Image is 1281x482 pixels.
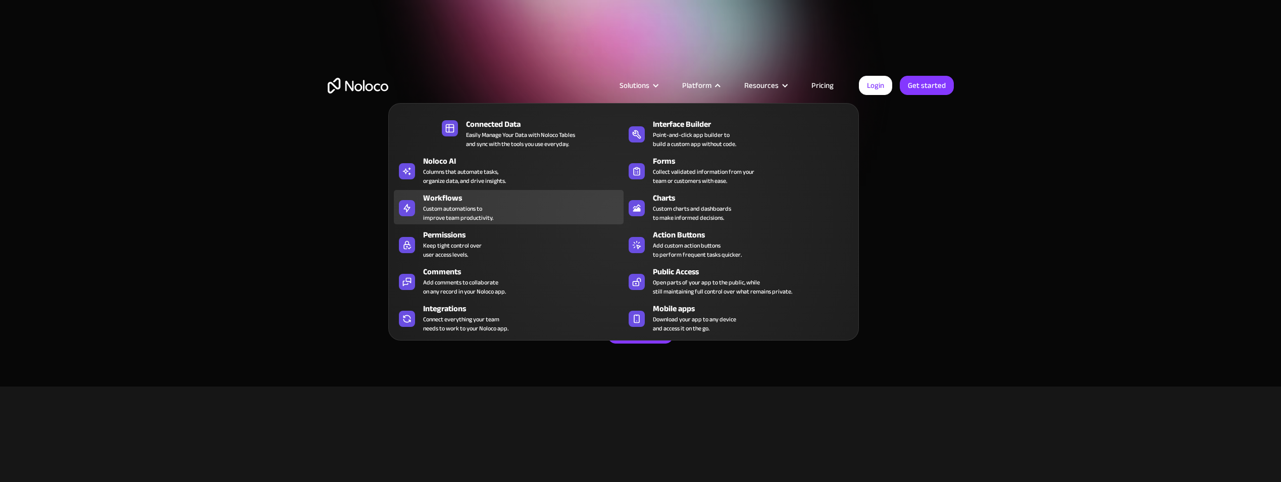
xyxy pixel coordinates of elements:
div: Noloco AI [423,155,628,167]
span: Download your app to any device and access it on the go. [653,315,736,333]
div: Collect validated information from your team or customers with ease. [653,167,754,185]
div: Resources [744,79,779,92]
a: Interface BuilderPoint-and-click app builder tobuild a custom app without code. [624,116,853,151]
div: Add comments to collaborate on any record in your Noloco app. [423,278,506,296]
a: Get started [900,76,954,95]
a: FormsCollect validated information from yourteam or customers with ease. [624,153,853,187]
a: home [328,78,388,93]
div: Workflows [423,192,628,204]
a: IntegrationsConnect everything your teamneeds to work to your Noloco app. [394,301,624,335]
div: Custom automations to improve team productivity. [423,204,493,222]
div: Interface Builder [653,118,858,130]
div: Add custom action buttons to perform frequent tasks quicker. [653,241,742,259]
a: CommentsAdd comments to collaborateon any record in your Noloco app. [394,264,624,298]
a: Login [859,76,892,95]
div: Public Access [653,266,858,278]
div: Resources [732,79,799,92]
a: PermissionsKeep tight control overuser access levels. [394,227,624,261]
a: Mobile appsDownload your app to any deviceand access it on the go. [624,301,853,335]
div: Integrations [423,303,628,315]
nav: Platform [388,89,859,341]
div: Solutions [607,79,670,92]
div: Solutions [620,79,649,92]
div: Platform [682,79,711,92]
div: Charts [653,192,858,204]
div: Custom charts and dashboards to make informed decisions. [653,204,731,222]
a: Pricing [799,79,846,92]
div: Mobile apps [653,303,858,315]
a: Noloco AIColumns that automate tasks,organize data, and drive insights. [394,153,624,187]
div: Columns that automate tasks, organize data, and drive insights. [423,167,506,185]
div: Platform [670,79,732,92]
a: Public AccessOpen parts of your app to the public, whilestill maintaining full control over what ... [624,264,853,298]
div: Comments [423,266,628,278]
div: Point-and-click app builder to build a custom app without code. [653,130,736,149]
a: ChartsCustom charts and dashboardsto make informed decisions. [624,190,853,224]
div: Open parts of your app to the public, while still maintaining full control over what remains priv... [653,278,792,296]
div: Easily Manage Your Data with Noloco Tables and sync with the tools you use everyday. [466,130,575,149]
div: Permissions [423,229,628,241]
a: Action ButtonsAdd custom action buttonsto perform frequent tasks quicker. [624,227,853,261]
div: Forms [653,155,858,167]
a: Connected DataEasily Manage Your Data with Noloco Tablesand sync with the tools you use everyday. [437,116,580,151]
a: WorkflowsCustom automations toimprove team productivity. [394,190,624,224]
div: Connect everything your team needs to work to your Noloco app. [423,315,508,333]
div: Action Buttons [653,229,858,241]
h1: Easily Manage Your Data with Noloco Tables [328,193,954,254]
div: Keep tight control over user access levels. [423,241,482,259]
div: Connected Data [466,118,585,130]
